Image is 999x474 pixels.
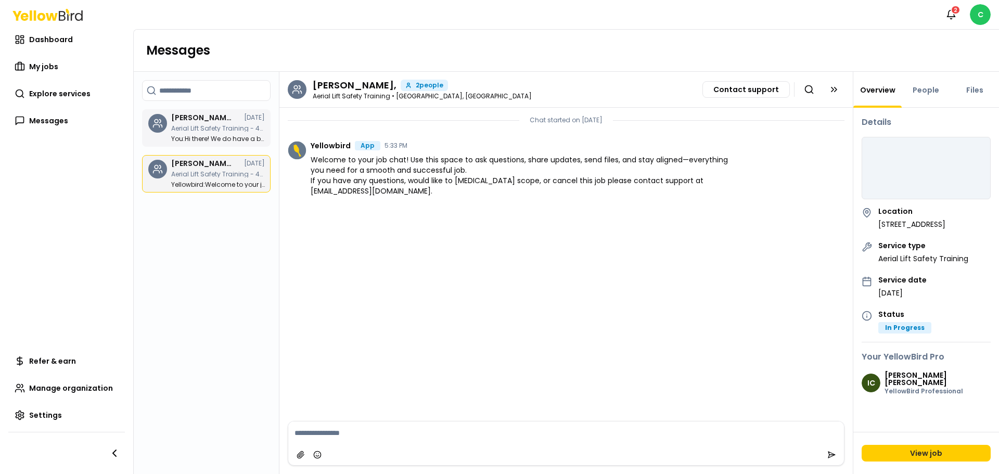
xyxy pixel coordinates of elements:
a: Dashboard [8,29,125,50]
a: Settings [8,405,125,426]
time: [DATE] [244,114,265,121]
span: 2 people [416,82,443,88]
h4: Service date [878,276,927,284]
a: Explore services [8,83,125,104]
iframe: Job Location [862,137,990,200]
span: My jobs [29,61,58,72]
a: People [906,85,945,95]
a: Messages [8,110,125,131]
a: Manage organization [8,378,125,399]
div: 2 [951,5,960,15]
h3: Details [862,116,991,129]
a: View job [862,445,991,462]
p: Chat started on [DATE] [530,116,603,124]
p: [DATE] [878,288,927,298]
a: Files [960,85,990,95]
a: Overview [854,85,902,95]
p: Welcome to your job chat! Use this space to ask questions, share updates, send files, and stay al... [171,182,265,188]
p: Aerial Lift Safety Training - 424 NM-599 Frontage Rd, Santa Fe, NM 87507 [171,125,265,132]
a: [PERSON_NAME],[DATE]Aerial Lift Safety Training - 424 NM-[STREET_ADDRESS]You:Hi there! We do have... [142,109,271,147]
h1: Messages [146,42,987,59]
h3: Ian Campbell, [171,160,234,167]
span: IC [862,374,880,392]
p: YellowBird Professional [885,388,991,394]
span: Dashboard [29,34,73,45]
p: Aerial Lift Safety Training [878,253,968,264]
a: My jobs [8,56,125,77]
p: Aerial Lift Safety Training • [GEOGRAPHIC_DATA], [GEOGRAPHIC_DATA] [313,93,532,99]
span: Refer & earn [29,356,76,366]
span: C [970,4,991,25]
span: Yellowbird [311,142,351,149]
time: [DATE] [244,160,265,166]
button: Contact support [702,81,790,98]
h4: Location [878,208,945,215]
time: 5:33 PM [385,143,407,149]
div: Chat messages [279,108,853,421]
button: 2 [941,4,962,25]
p: [STREET_ADDRESS] [878,219,945,229]
span: Messages [29,116,68,126]
span: Welcome to your job chat! Use this space to ask questions, share updates, send files, and stay al... [311,155,728,196]
p: Aerial Lift Safety Training - 424 NM-599 Frontage Rd, Santa Fe, NM 87507 [171,171,265,177]
div: In Progress [878,322,931,334]
span: Manage organization [29,383,113,393]
h4: Service type [878,242,968,249]
h3: Your YellowBird Pro [862,351,991,363]
a: Refer & earn [8,351,125,371]
a: [PERSON_NAME],[DATE]Aerial Lift Safety Training - 424 NM-[STREET_ADDRESS]Yellowbird:Welcome to yo... [142,155,271,193]
p: Hi there! We do have a bucket truck that we can use! My Superintendent said that that truck would... [171,136,265,142]
span: Explore services [29,88,91,99]
div: App [355,141,380,150]
h3: Ian Campbell, [171,114,234,121]
h3: Ian Campbell, [313,81,396,90]
span: Settings [29,410,62,420]
h4: Status [878,311,931,318]
h3: [PERSON_NAME] [PERSON_NAME] [885,371,991,386]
